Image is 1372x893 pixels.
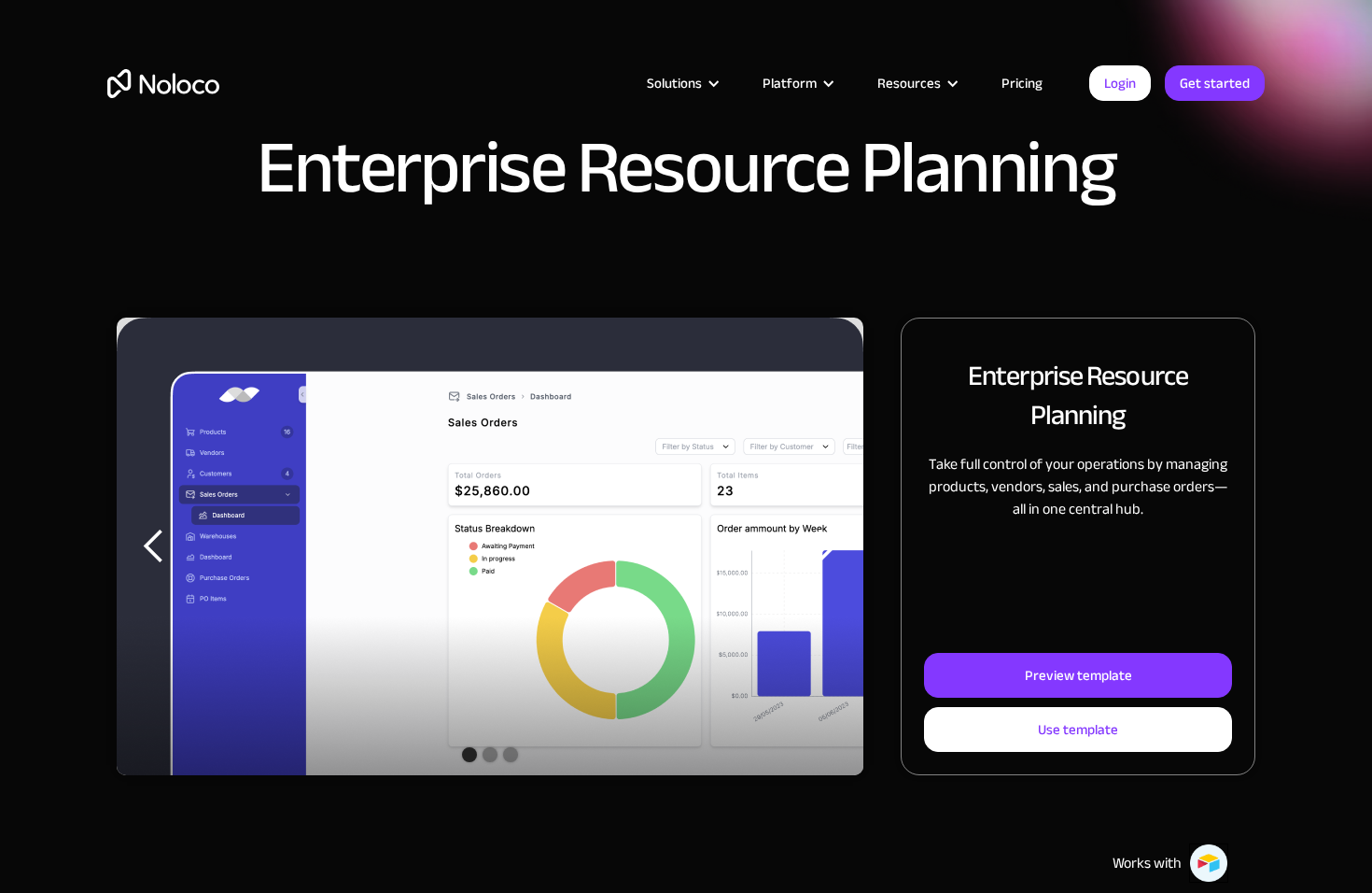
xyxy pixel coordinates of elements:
img: Airtable [1189,843,1228,883]
div: Platform [763,71,817,95]
a: Preview template [924,653,1232,698]
div: Use template [1038,717,1118,742]
a: Pricing [978,71,1066,95]
div: previous slide [117,318,191,775]
a: Use template [924,707,1232,752]
a: Login [1089,65,1151,101]
div: next slide [789,318,863,775]
div: carousel [117,318,863,775]
p: Take full control of your operations by managing products, vendors, sales, and purchase orders—al... [924,453,1232,520]
div: Show slide 3 of 3 [503,747,518,762]
div: Show slide 1 of 3 [462,747,477,762]
a: Get started [1165,65,1265,101]
div: Preview template [1025,663,1132,687]
div: Resources [877,71,941,95]
div: Works with [1113,852,1182,874]
div: Solutions [647,71,702,95]
div: Platform [739,71,854,95]
a: home [107,69,219,98]
div: Solutions [623,71,739,95]
h2: Enterprise Resource Planning [924,356,1232,434]
h1: Enterprise Resource Planning [257,131,1114,206]
div: Show slide 2 of 3 [483,747,497,762]
div: 1 of 3 [117,318,863,775]
div: Resources [854,71,978,95]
